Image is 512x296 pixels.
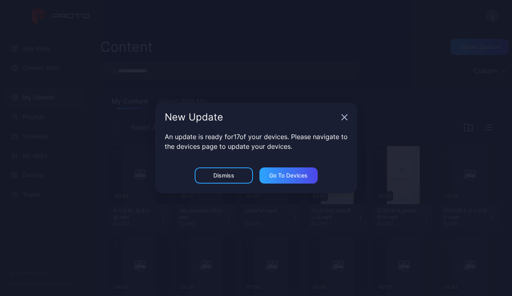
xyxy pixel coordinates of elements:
[165,132,348,151] p: An update is ready for 17 of your devices. Please navigate to the devices page to update your dev...
[269,172,308,179] div: Go to devices
[165,112,338,122] div: New Update
[259,167,318,184] button: Go to devices
[195,167,253,184] button: Dismiss
[213,172,234,179] div: Dismiss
